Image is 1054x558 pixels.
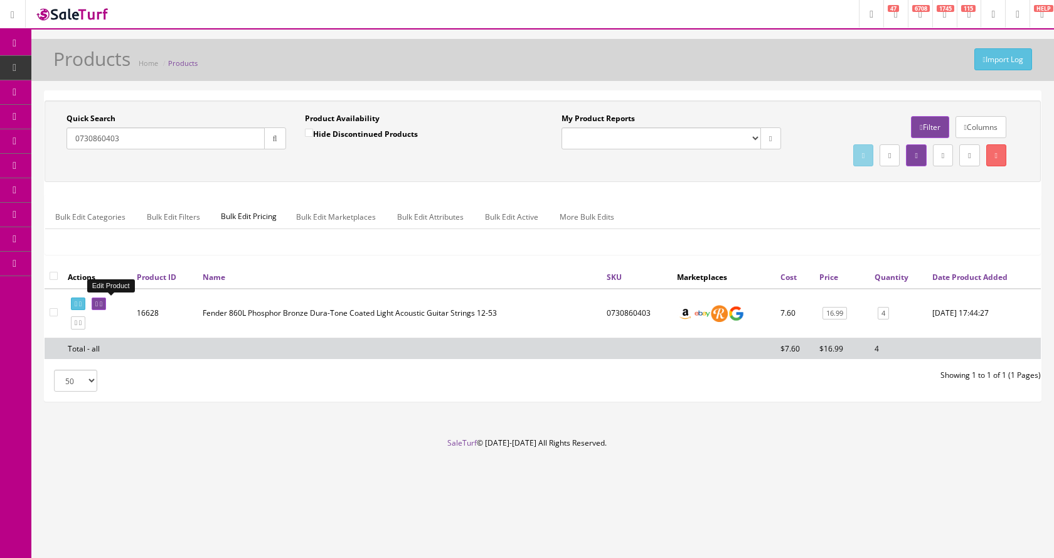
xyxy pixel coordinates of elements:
img: amazon [677,305,694,322]
a: More Bulk Edits [550,205,624,229]
a: Filter [911,116,949,138]
input: Search [67,127,265,149]
span: 1745 [937,5,954,12]
a: SKU [607,272,622,282]
input: Hide Discontinued Products [305,129,313,137]
td: 7.60 [775,289,814,338]
td: $7.60 [775,338,814,359]
div: Edit Product [87,279,135,292]
img: SaleTurf [35,6,110,23]
img: ebay [694,305,711,322]
td: 0730860403 [602,289,672,338]
a: Product ID [137,272,176,282]
label: Quick Search [67,113,115,124]
span: HELP [1034,5,1053,12]
span: 115 [961,5,976,12]
td: 16628 [132,289,198,338]
a: Products [168,58,198,68]
a: Bulk Edit Categories [45,205,136,229]
a: Home [139,58,158,68]
div: Showing 1 to 1 of 1 (1 Pages) [543,370,1050,381]
a: Bulk Edit Marketplaces [286,205,386,229]
a: 16.99 [822,307,847,320]
th: Actions [63,266,132,288]
a: Quantity [875,272,908,282]
td: 2018-08-08 17:44:27 [927,289,1041,338]
span: Bulk Edit Pricing [211,205,286,228]
label: My Product Reports [562,113,635,124]
a: Import Log [974,48,1032,70]
a: Name [203,272,225,282]
label: Product Availability [305,113,380,124]
span: 6708 [912,5,930,12]
a: Date Product Added [932,272,1008,282]
span: 47 [888,5,899,12]
td: $16.99 [814,338,870,359]
th: Marketplaces [672,266,775,288]
a: Columns [956,116,1006,138]
td: 4 [870,338,927,359]
td: Fender 860L Phosphor Bronze Dura-Tone Coated Light Acoustic Guitar Strings 12-53 [198,289,602,338]
a: 4 [878,307,889,320]
img: google_shopping [728,305,745,322]
label: Hide Discontinued Products [305,127,418,140]
a: Cost [780,272,797,282]
a: Price [819,272,838,282]
h1: Products [53,48,130,69]
a: Bulk Edit Attributes [387,205,474,229]
a: Bulk Edit Active [475,205,548,229]
td: Total - all [63,338,132,359]
img: reverb [711,305,728,322]
a: Bulk Edit Filters [137,205,210,229]
a: SaleTurf [447,437,477,448]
